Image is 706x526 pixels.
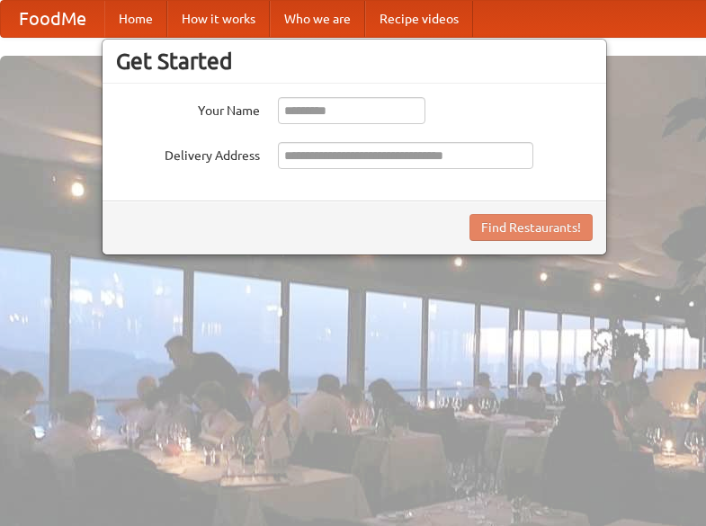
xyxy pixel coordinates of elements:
[270,1,365,37] a: Who we are
[1,1,104,37] a: FoodMe
[104,1,167,37] a: Home
[116,142,260,165] label: Delivery Address
[116,48,593,75] h3: Get Started
[116,97,260,120] label: Your Name
[167,1,270,37] a: How it works
[365,1,473,37] a: Recipe videos
[469,214,593,241] button: Find Restaurants!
